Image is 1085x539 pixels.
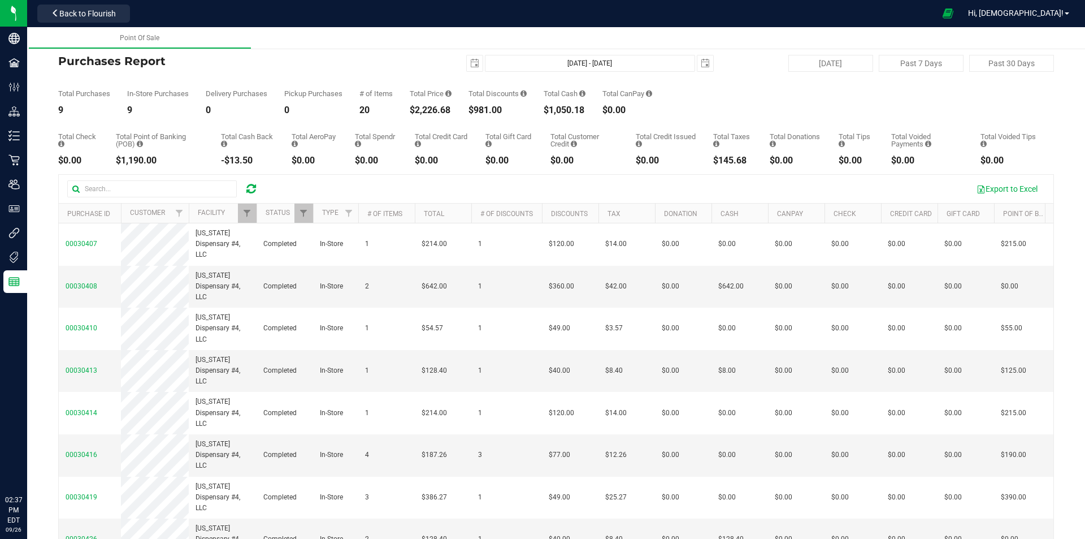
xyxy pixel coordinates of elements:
inline-svg: Inventory [8,130,20,141]
i: Sum of all tips added to successful, non-voided payments for all purchases in the date range. [839,140,845,148]
a: Type [322,209,338,217]
span: $0.00 [831,408,849,419]
span: 1 [365,365,369,376]
div: 20 [359,106,393,115]
i: Sum of the discount values applied to the all purchases in the date range. [520,90,527,97]
div: $0.00 [839,156,874,165]
span: [US_STATE] Dispensary #4, LLC [196,439,250,472]
span: $0.00 [1001,281,1018,292]
span: In-Store [320,408,343,419]
span: [US_STATE] Dispensary #4, LLC [196,396,250,429]
span: $0.00 [775,450,792,460]
a: # of Items [367,210,402,218]
i: Sum of the successful, non-voided payments using account credit for all purchases in the date range. [571,140,577,148]
span: Open Ecommerce Menu [935,2,961,24]
span: 1 [478,239,482,249]
span: $0.00 [662,492,679,503]
span: $0.00 [662,323,679,334]
i: Sum of the total taxes for all purchases in the date range. [713,140,719,148]
div: Total Taxes [713,133,753,148]
div: Total Price [410,90,452,97]
span: $214.00 [422,408,447,419]
span: 2 [365,281,369,292]
span: $55.00 [1001,323,1022,334]
a: Filter [294,204,313,223]
span: $187.26 [422,450,447,460]
div: 9 [58,106,110,115]
span: Back to Flourish [59,9,116,18]
span: In-Store [320,281,343,292]
span: $0.00 [944,408,962,419]
i: Sum of the successful, non-voided CanPay payment transactions for all purchases in the date range. [646,90,652,97]
i: Sum of the successful, non-voided Spendr payment transactions for all purchases in the date range. [355,140,361,148]
span: $0.00 [888,408,905,419]
span: Completed [263,281,297,292]
span: 00030410 [66,324,97,332]
span: $8.40 [605,365,623,376]
a: Cash [721,210,739,218]
span: $215.00 [1001,239,1026,249]
inline-svg: Configuration [8,81,20,93]
button: Back to Flourish [37,5,130,23]
span: $0.00 [888,323,905,334]
span: 1 [478,492,482,503]
span: 1 [365,323,369,334]
div: $0.00 [602,106,652,115]
span: $0.00 [775,323,792,334]
a: Total [424,210,444,218]
span: [US_STATE] Dispensary #4, LLC [196,228,250,261]
span: 00030413 [66,366,97,374]
a: Point of Banking (POB) [1003,210,1083,218]
span: $0.00 [831,365,849,376]
span: $0.00 [944,450,962,460]
a: Customer [130,209,165,217]
div: -$13.50 [221,156,275,165]
span: 1 [365,239,369,249]
span: Completed [263,492,297,503]
div: $0.00 [891,156,964,165]
i: Sum of the successful, non-voided AeroPay payment transactions for all purchases in the date range. [292,140,298,148]
iframe: Resource center [11,449,45,482]
span: $0.00 [775,365,792,376]
i: Sum of the successful, non-voided point-of-banking payment transactions, both via payment termina... [137,140,143,148]
div: $145.68 [713,156,753,165]
span: [US_STATE] Dispensary #4, LLC [196,270,250,303]
span: $54.57 [422,323,443,334]
i: Sum of all tip amounts from voided payment transactions for all purchases in the date range. [980,140,987,148]
span: $0.00 [944,281,962,292]
div: Total Voided Payments [891,133,964,148]
inline-svg: Integrations [8,227,20,239]
span: In-Store [320,492,343,503]
span: $0.00 [662,281,679,292]
span: $0.00 [662,239,679,249]
div: $0.00 [636,156,696,165]
span: In-Store [320,239,343,249]
div: $981.00 [468,106,527,115]
i: Sum of the total prices of all purchases in the date range. [445,90,452,97]
div: Total Purchases [58,90,110,97]
div: Total Donations [770,133,822,148]
span: $0.00 [718,239,736,249]
i: Sum of the cash-back amounts from rounded-up electronic payments for all purchases in the date ra... [221,140,227,148]
span: Completed [263,365,297,376]
span: $8.00 [718,365,736,376]
span: $0.00 [662,450,679,460]
span: $3.57 [605,323,623,334]
span: 1 [478,281,482,292]
span: $0.00 [888,281,905,292]
span: 00030416 [66,451,97,459]
div: Total Gift Card [485,133,533,148]
span: 4 [365,450,369,460]
span: $25.27 [605,492,627,503]
span: 00030419 [66,493,97,501]
span: $0.00 [718,450,736,460]
inline-svg: User Roles [8,203,20,214]
div: $0.00 [980,156,1037,165]
span: Completed [263,323,297,334]
span: $0.00 [775,281,792,292]
span: Completed [263,450,297,460]
div: In-Store Purchases [127,90,189,97]
inline-svg: Retail [8,154,20,166]
span: 1 [478,408,482,419]
span: 00030414 [66,409,97,417]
